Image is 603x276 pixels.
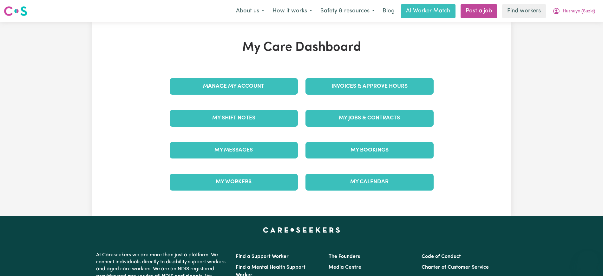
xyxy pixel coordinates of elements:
[170,174,298,190] a: My Workers
[268,4,316,18] button: How it works
[4,4,27,18] a: Careseekers logo
[422,265,489,270] a: Charter of Customer Service
[578,251,598,271] iframe: Button to launch messaging window
[401,4,456,18] a: AI Worker Match
[461,4,497,18] a: Post a job
[316,4,379,18] button: Safety & resources
[263,227,340,232] a: Careseekers home page
[4,5,27,17] img: Careseekers logo
[563,8,595,15] span: Husnuye (Suzie)
[329,265,361,270] a: Media Centre
[548,4,599,18] button: My Account
[170,110,298,126] a: My Shift Notes
[422,254,461,259] a: Code of Conduct
[232,4,268,18] button: About us
[236,254,289,259] a: Find a Support Worker
[305,110,434,126] a: My Jobs & Contracts
[329,254,360,259] a: The Founders
[305,78,434,95] a: Invoices & Approve Hours
[305,174,434,190] a: My Calendar
[166,40,437,55] h1: My Care Dashboard
[305,142,434,158] a: My Bookings
[170,142,298,158] a: My Messages
[502,4,546,18] a: Find workers
[379,4,398,18] a: Blog
[170,78,298,95] a: Manage My Account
